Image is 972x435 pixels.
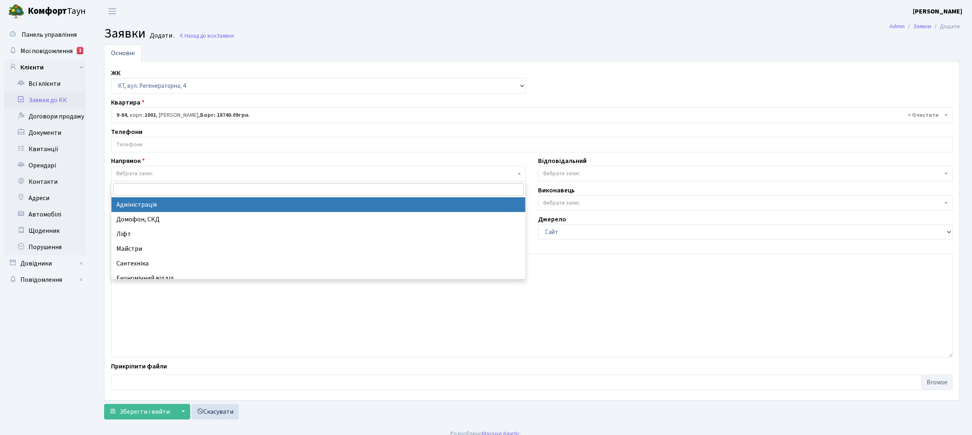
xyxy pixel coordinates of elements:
[179,32,234,40] a: Назад до всіхЗаявки
[4,206,86,223] a: Автомобілі
[931,22,960,31] li: Додати
[111,256,525,271] li: Сантехніка
[890,22,905,31] a: Admin
[111,227,525,241] li: Ліфт
[4,272,86,288] a: Повідомлення
[120,407,170,416] span: Зберегти і вийти
[111,241,525,256] li: Майстри
[200,111,250,119] b: Борг: 18740.09грн.
[22,30,77,39] span: Панель управління
[77,47,83,54] div: 1
[543,170,580,178] span: Вибрати запис
[4,239,86,255] a: Порушення
[148,32,175,40] small: Додати .
[908,111,939,119] span: Видалити всі елементи
[4,174,86,190] a: Контакти
[4,141,86,157] a: Квитанції
[4,108,86,125] a: Договори продажу
[111,156,145,166] label: Напрямок
[216,32,234,40] span: Заявки
[116,111,127,119] b: 9-84
[4,43,86,59] a: Мої повідомлення1
[104,404,175,419] button: Зберегти і вийти
[877,18,972,35] nav: breadcrumb
[913,7,962,16] a: [PERSON_NAME]
[4,125,86,141] a: Документи
[111,68,120,78] label: ЖК
[111,212,525,227] li: Домофон, СКД
[543,199,580,207] span: Вибрати запис
[20,47,73,56] span: Мої повідомлення
[111,361,167,371] label: Прикріпити файли
[111,137,952,152] input: Телефони
[538,214,566,224] label: Джерело
[4,255,86,272] a: Довідники
[104,45,142,62] a: Основні
[191,404,239,419] a: Скасувати
[538,185,575,195] label: Виконавець
[4,190,86,206] a: Адреси
[111,107,953,123] span: <b>9-84</b>, корп.: <b>1001</b>, Плисюк Яна Ігорівна, <b>Борг: 18740.09грн.</b>
[28,4,67,18] b: Комфорт
[111,127,142,137] label: Телефони
[28,4,86,18] span: Таун
[4,157,86,174] a: Орендарі
[4,27,86,43] a: Панель управління
[145,111,156,119] b: 1001
[538,156,587,166] label: Відповідальний
[913,22,931,31] a: Заявки
[4,76,86,92] a: Всі клієнти
[116,111,943,119] span: <b>9-84</b>, корп.: <b>1001</b>, Плисюк Яна Ігорівна, <b>Борг: 18740.09грн.</b>
[4,59,86,76] a: Клієнти
[104,24,146,43] span: Заявки
[111,197,525,212] li: Адміністрація
[111,98,145,107] label: Квартира
[116,170,153,178] span: Вибрати запис
[4,223,86,239] a: Щоденник
[4,92,86,108] a: Заявки до КК
[8,3,24,20] img: logo.png
[102,4,122,18] button: Переключити навігацію
[111,271,525,286] li: Економічний відділ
